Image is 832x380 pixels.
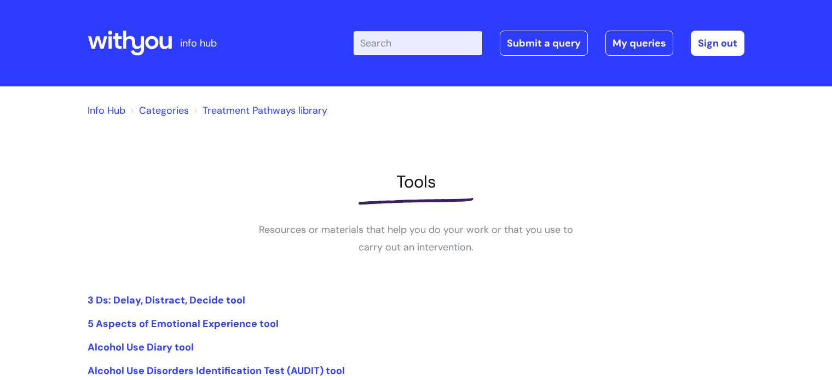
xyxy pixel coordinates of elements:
[88,364,345,377] a: Alcohol Use Disorders Identification Test (AUDIT) tool
[88,341,194,354] a: Alcohol Use Diary tool
[88,317,279,330] a: 5 Aspects of Emotional Experience tool
[252,221,580,256] p: Resources or materials that help you do your work or that you use to carry out an intervention.
[605,31,673,56] a: My queries
[500,31,588,56] a: Submit a query
[88,294,245,307] a: 3 Ds: Delay, Distract, Decide tool
[691,31,744,56] a: Sign out
[88,104,125,117] a: Info Hub
[354,31,744,56] div: | -
[354,31,482,55] input: Search
[139,104,189,117] a: Categories
[180,34,217,52] p: info hub
[88,172,744,192] h1: Tools
[203,104,327,117] a: Treatment Pathways library
[192,102,327,119] li: Treatment Pathways library
[128,102,189,119] li: Solution home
